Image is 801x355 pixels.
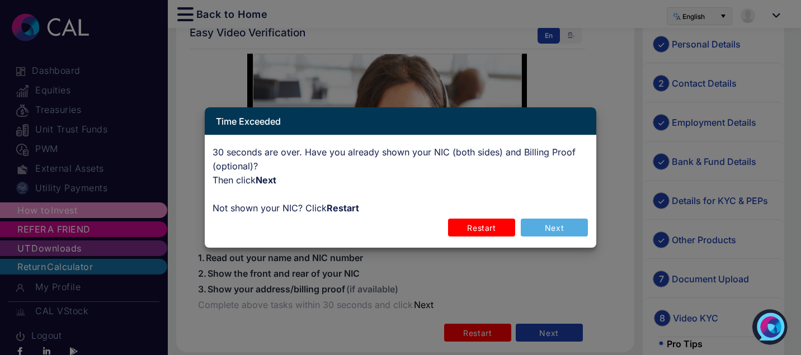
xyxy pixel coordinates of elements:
div: Then click [213,173,588,187]
strong: Next [256,174,276,186]
button: Next [521,219,588,236]
button: Restart [448,219,515,236]
strong: Restart [327,202,359,214]
div: 30 seconds are over. Have you already shown your NIC (both sides) and Billing Proof (optional)? N... [213,145,588,215]
h3: Time Exceeded [205,107,596,135]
